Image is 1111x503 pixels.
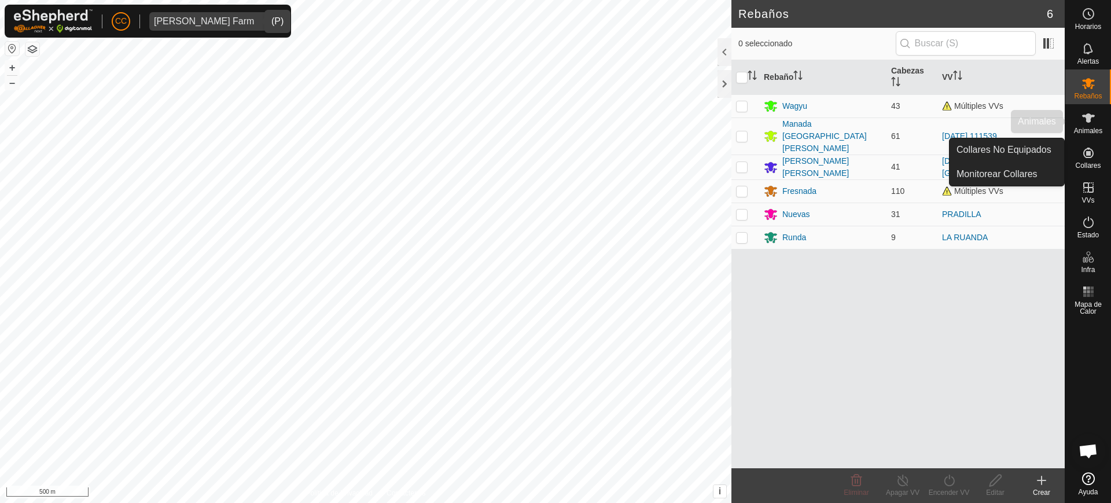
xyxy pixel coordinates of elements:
[713,485,726,498] button: i
[926,487,972,498] div: Encender VV
[793,72,803,82] p-sorticon: Activar para ordenar
[942,101,1003,111] span: Múltiples VVs
[759,60,886,95] th: Rebaño
[844,489,869,497] span: Eliminar
[937,60,1065,95] th: VV
[738,38,896,50] span: 0 seleccionado
[782,208,810,221] div: Nuevas
[896,31,1036,56] input: Buscar (S)
[891,131,900,141] span: 61
[306,488,373,498] a: Política de Privacidad
[782,155,882,179] div: [PERSON_NAME] [PERSON_NAME]
[942,210,981,219] a: PRADILLA
[1081,197,1094,204] span: VVs
[950,138,1064,161] a: Collares No Equipados
[957,167,1038,181] span: Monitorear Collares
[5,61,19,75] button: +
[942,156,1027,178] a: [DATE] 204539 [GEOGRAPHIC_DATA]
[1018,487,1065,498] div: Crear
[1047,5,1053,23] span: 6
[891,186,904,196] span: 110
[149,12,259,31] span: Alarcia Monja Farm
[782,100,807,112] div: Wagyu
[1075,23,1101,30] span: Horarios
[782,118,882,155] div: Manada [GEOGRAPHIC_DATA][PERSON_NAME]
[748,72,757,82] p-sorticon: Activar para ordenar
[14,9,93,33] img: Logo Gallagher
[1079,489,1098,495] span: Ayuda
[1074,127,1102,134] span: Animales
[738,7,1047,21] h2: Rebaños
[1068,301,1108,315] span: Mapa de Calor
[891,233,896,242] span: 9
[154,17,254,26] div: [PERSON_NAME] Farm
[1077,58,1099,65] span: Alertas
[5,76,19,90] button: –
[880,487,926,498] div: Apagar VV
[1075,162,1101,169] span: Collares
[953,72,962,82] p-sorticon: Activar para ordenar
[891,162,900,171] span: 41
[891,210,900,219] span: 31
[942,233,988,242] a: LA RUANDA
[1074,93,1102,100] span: Rebaños
[950,163,1064,186] a: Monitorear Collares
[719,486,721,496] span: i
[1071,434,1106,468] div: Chat abierto
[942,131,997,141] a: [DATE] 111539
[942,186,1003,196] span: Múltiples VVs
[5,42,19,56] button: Restablecer Mapa
[25,42,39,56] button: Capas del Mapa
[886,60,937,95] th: Cabezas
[1081,266,1095,273] span: Infra
[1077,232,1099,238] span: Estado
[115,15,127,27] span: CC
[891,79,900,88] p-sorticon: Activar para ordenar
[891,101,900,111] span: 43
[957,143,1051,157] span: Collares No Equipados
[1065,468,1111,500] a: Ayuda
[782,232,806,244] div: Runda
[259,12,282,31] div: dropdown trigger
[972,487,1018,498] div: Editar
[782,185,816,197] div: Fresnada
[387,488,425,498] a: Contáctenos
